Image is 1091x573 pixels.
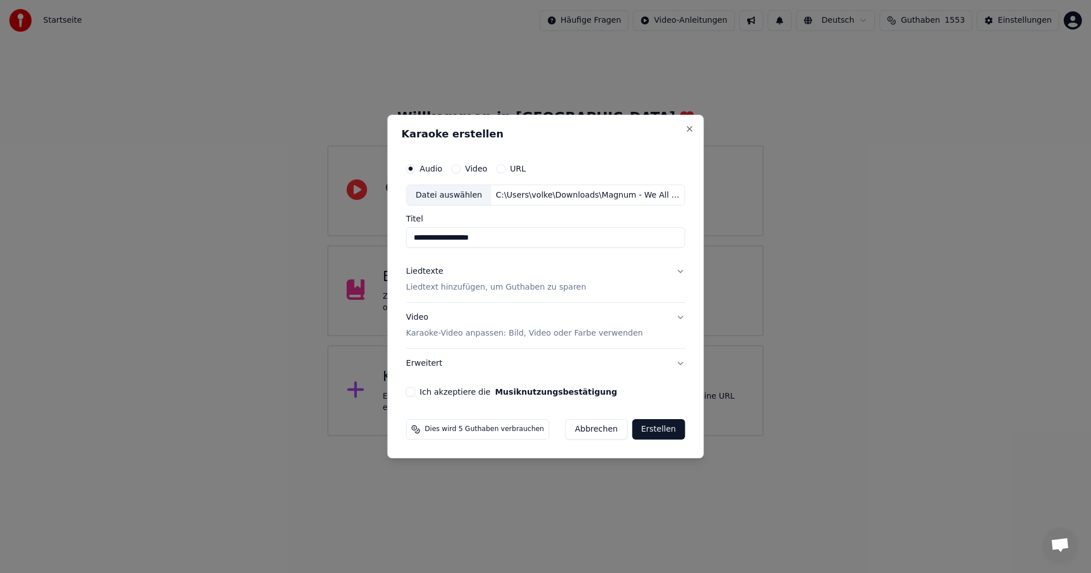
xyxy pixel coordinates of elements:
label: Titel [406,215,685,223]
h2: Karaoke erstellen [402,129,690,139]
button: LiedtexteLiedtext hinzufügen, um Guthaben zu sparen [406,257,685,303]
div: Liedtexte [406,266,443,278]
label: Audio [420,165,443,173]
label: Video [465,165,487,173]
button: Abbrechen [565,419,627,440]
button: Erweitert [406,349,685,378]
div: C:\Users\volke\Downloads\Magnum - We All Run.mp3 [491,190,684,201]
label: Ich akzeptiere die [420,388,617,396]
button: Erstellen [632,419,685,440]
label: URL [510,165,526,173]
p: Liedtext hinzufügen, um Guthaben zu sparen [406,282,586,294]
div: Video [406,312,643,340]
div: Datei auswählen [407,185,492,206]
button: VideoKaraoke-Video anpassen: Bild, Video oder Farbe verwenden [406,303,685,349]
button: Ich akzeptiere die [495,388,617,396]
p: Karaoke-Video anpassen: Bild, Video oder Farbe verwenden [406,328,643,339]
span: Dies wird 5 Guthaben verbrauchen [425,425,544,434]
